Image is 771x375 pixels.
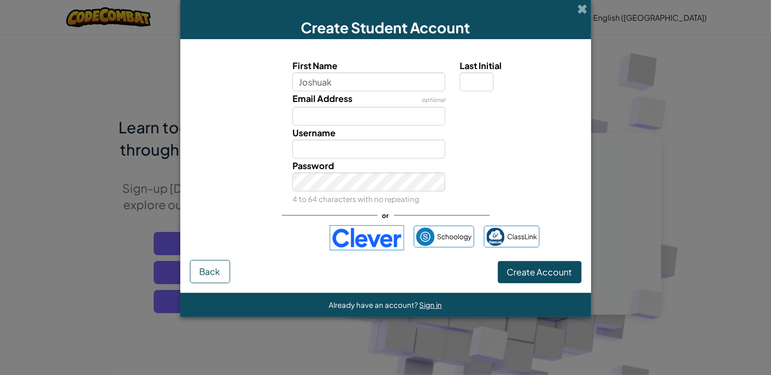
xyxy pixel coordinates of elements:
button: Back [190,260,230,283]
span: optional [422,96,445,103]
img: clever-logo-blue.png [330,225,404,250]
span: Create Account [507,266,572,277]
span: or [378,208,394,222]
span: Create Student Account [301,18,470,37]
iframe: Sign in with Google Button [227,227,325,248]
span: Last Initial [460,60,502,71]
span: ClassLink [507,230,537,244]
img: classlink-logo-small.png [486,228,505,246]
small: 4 to 64 characters with no repeating [292,194,419,203]
img: schoology.png [416,228,435,246]
span: Schoology [437,230,472,244]
span: Email Address [292,93,352,104]
span: Back [200,266,220,277]
button: Create Account [498,261,582,283]
span: Username [292,127,335,138]
span: Already have an account? [329,300,420,309]
span: First Name [292,60,337,71]
span: Password [292,160,334,171]
a: Sign in [420,300,442,309]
